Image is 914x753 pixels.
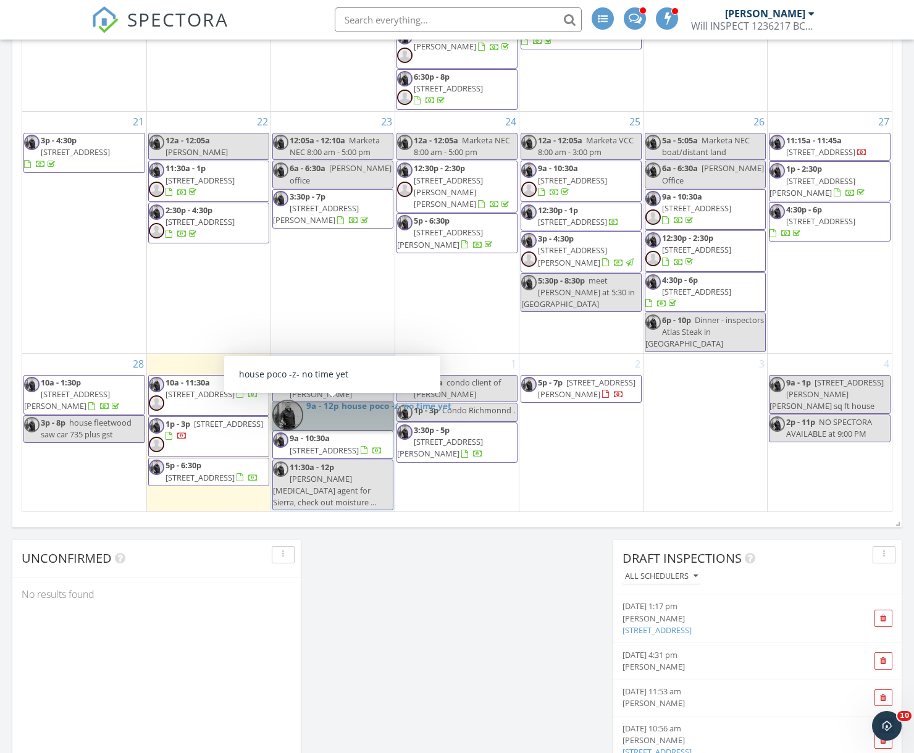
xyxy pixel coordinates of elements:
img: The Best Home Inspection Software - Spectora [91,6,119,33]
img: will_inspect_profile.jpg [645,191,661,206]
span: Marketa VCC 8:00 am - 3:00 pm [538,135,634,158]
span: [STREET_ADDRESS] [166,389,235,400]
img: will_inspect_profile.jpg [769,416,785,432]
span: [STREET_ADDRESS][PERSON_NAME][PERSON_NAME] sq ft house [769,377,884,411]
a: 10a - 11:30a [STREET_ADDRESS] [166,377,258,400]
a: 4p - 6:30p [STREET_ADDRESS] [521,12,607,46]
img: will_inspect_profile.jpg [149,377,164,392]
span: [STREET_ADDRESS] [166,472,235,483]
span: 12:30p - 2:30p [414,162,465,174]
img: will_inspect_profile.jpg [24,417,40,432]
span: 4:30p - 6p [662,274,698,285]
a: 3p - 5p [STREET_ADDRESS][PERSON_NAME] [396,27,518,68]
a: 6:30p - 8p [STREET_ADDRESS] [414,71,483,106]
a: SPECTORA [91,17,228,43]
img: default-user-f0147aede5fd5fa78ca7ade42f37bd4542148d508eef1c3d3ea960f66861d68b.jpg [149,437,164,452]
a: 9a - 10:30a [STREET_ADDRESS] [290,432,382,455]
span: 12:30p - 1p [538,204,578,216]
img: default-user-f0147aede5fd5fa78ca7ade42f37bd4542148d508eef1c3d3ea960f66861d68b.jpg [397,90,413,105]
div: Will INSPECT 1236217 BC LTD [691,20,815,32]
span: [PERSON_NAME][MEDICAL_DATA] agent for Sierra, check out moisture ... [273,473,376,508]
span: 5p - 6:30p [166,460,201,471]
span: 6:30p - 8p [414,71,450,82]
td: Go to September 30, 2025 [270,353,395,511]
a: 3p - 5p [STREET_ADDRESS][PERSON_NAME] [414,29,511,52]
a: 5p - 6:30p [STREET_ADDRESS] [166,460,258,482]
span: 10a - 11:30a [166,377,210,388]
a: 9a - 10:30a [STREET_ADDRESS] [272,431,393,458]
img: will_inspect_profile.jpg [149,135,164,150]
div: All schedulers [625,572,698,581]
span: 11:30a - 1p [166,162,206,174]
span: 12a - 12:05a [414,135,458,146]
img: will_inspect_profile.jpg [645,314,661,330]
span: [STREET_ADDRESS] [786,216,855,227]
a: [STREET_ADDRESS] [623,625,692,636]
button: All schedulers [623,568,700,585]
span: 4:30p - 6p [786,204,822,215]
span: [STREET_ADDRESS] [41,146,110,158]
span: house poco -z- no time yet [342,400,451,411]
a: [DATE] 1:17 pm [PERSON_NAME] [STREET_ADDRESS] [623,600,847,636]
div: [PERSON_NAME] [623,661,847,673]
span: house fleetwood saw car 735 plus gst [41,417,132,440]
span: [STREET_ADDRESS][PERSON_NAME] [397,436,483,459]
div: [DATE] 11:53 am [623,686,847,697]
a: 11:30a - 1p [STREET_ADDRESS] [148,161,269,201]
span: NO SPECTORA AVAILABLE at 9:00 PM [786,416,872,439]
a: Go to October 2, 2025 [632,354,643,374]
a: 1p - 3p [STREET_ADDRESS] [166,418,263,441]
span: [STREET_ADDRESS][PERSON_NAME] [24,389,110,411]
a: 1p - 2:30p [STREET_ADDRESS][PERSON_NAME] [769,161,891,201]
span: [PERSON_NAME] [166,146,228,158]
a: Go to September 22, 2025 [254,112,270,132]
a: 11:15a - 11:45a [STREET_ADDRESS] [769,133,891,161]
a: 3p - 4:30p [STREET_ADDRESS] [24,135,110,169]
td: Go to October 2, 2025 [519,353,644,511]
span: SPECTORA [127,6,228,32]
img: will_inspect_profile.jpg [273,191,288,206]
span: 5:30p - 8:30p [538,275,585,286]
span: 9a - 10:30a [662,191,702,202]
img: will_inspect_profile.jpg [769,163,785,179]
td: Go to October 3, 2025 [644,353,768,511]
span: [STREET_ADDRESS] [166,216,235,227]
td: Go to September 22, 2025 [146,112,270,354]
a: 12:30p - 2:30p [STREET_ADDRESS] [662,232,731,267]
a: 3p - 4:30p [STREET_ADDRESS][PERSON_NAME] [538,233,635,267]
a: 3:30p - 5p [STREET_ADDRESS][PERSON_NAME] [396,423,518,463]
div: [DATE] 4:31 pm [623,649,847,661]
a: 12:30p - 1p [STREET_ADDRESS] [538,204,619,227]
a: [DATE] 4:31 pm [PERSON_NAME] [623,649,847,673]
span: [STREET_ADDRESS][PERSON_NAME] [273,203,359,225]
td: Go to September 29, 2025 [146,353,270,511]
img: will_inspect_profile.jpg [521,377,537,392]
a: 1p - 3p [STREET_ADDRESS] [148,416,269,457]
a: 9a - 10:30a [STREET_ADDRESS] [645,189,766,230]
span: 12a [290,377,303,388]
img: will_inspect_profile.jpg [273,461,288,477]
img: default-user-f0147aede5fd5fa78ca7ade42f37bd4542148d508eef1c3d3ea960f66861d68b.jpg [149,395,164,411]
a: 1p - 2:30p [STREET_ADDRESS][PERSON_NAME] [769,163,867,198]
div: [PERSON_NAME] [623,697,847,709]
span: 5a - 5:05a [662,135,698,146]
img: default-user-f0147aede5fd5fa78ca7ade42f37bd4542148d508eef1c3d3ea960f66861d68b.jpg [521,251,537,267]
img: will_inspect_profile.jpg [24,135,40,150]
img: will_inspect_profile.jpg [397,71,413,86]
a: 5p - 6:30p [STREET_ADDRESS] [148,458,269,486]
span: [STREET_ADDRESS] [538,175,607,186]
span: Condo Richmonnd . [442,405,515,416]
a: 12:30p - 2:30p [STREET_ADDRESS] [645,230,766,271]
a: 2:30p - 4:30p [STREET_ADDRESS] [166,204,235,239]
span: 5p - 6:30p [414,215,450,226]
span: 3p - 4:30p [538,233,574,244]
img: default-user-f0147aede5fd5fa78ca7ade42f37bd4542148d508eef1c3d3ea960f66861d68b.jpg [149,182,164,197]
span: 12:30p - 2:30p [662,232,713,243]
a: Go to September 28, 2025 [130,354,146,374]
td: Go to September 28, 2025 [22,353,146,511]
span: 9a - 1p [786,377,811,388]
span: Draft Inspections [623,550,742,566]
td: Go to September 26, 2025 [644,112,768,354]
span: [STREET_ADDRESS] [290,445,359,456]
a: 3:30p - 5p [STREET_ADDRESS][PERSON_NAME] [397,424,483,459]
